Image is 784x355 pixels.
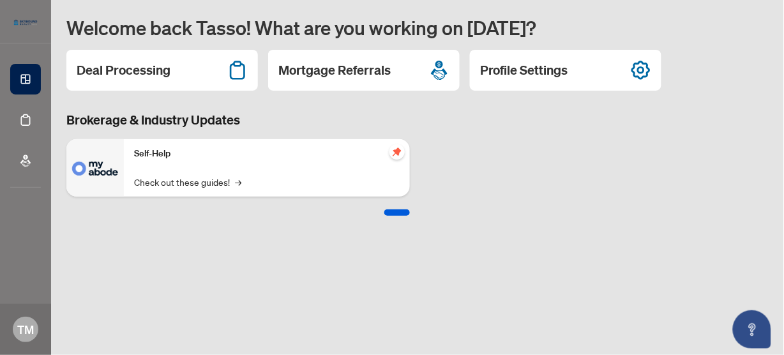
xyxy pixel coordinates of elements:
[66,139,124,197] img: Self-Help
[66,111,410,129] h3: Brokerage & Industry Updates
[134,175,241,189] a: Check out these guides!→
[235,175,241,189] span: →
[733,310,771,349] button: Open asap
[77,61,170,79] h2: Deal Processing
[389,144,405,160] span: pushpin
[10,16,41,29] img: logo
[66,15,769,40] h1: Welcome back Tasso! What are you working on [DATE]?
[17,321,34,338] span: TM
[480,61,568,79] h2: Profile Settings
[278,61,391,79] h2: Mortgage Referrals
[134,147,400,161] p: Self-Help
